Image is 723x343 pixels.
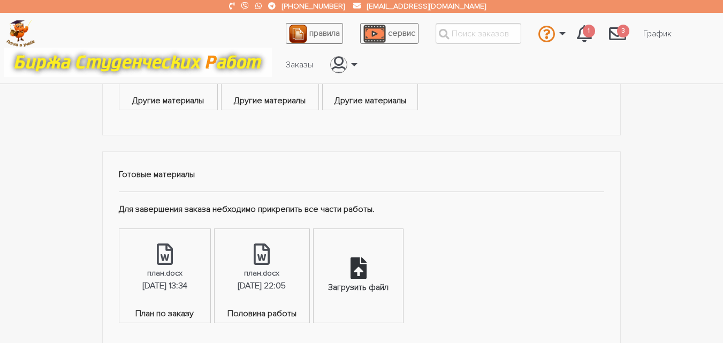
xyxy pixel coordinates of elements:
[119,94,217,110] span: Другие материалы
[568,19,600,48] a: 1
[367,2,486,11] a: [EMAIL_ADDRESS][DOMAIN_NAME]
[244,267,279,279] div: план.docx
[388,28,415,39] span: сервис
[360,23,418,44] a: сервис
[6,20,35,47] img: logo-c4363faeb99b52c628a42810ed6dfb4293a56d4e4775eb116515dfe7f33672af.png
[323,94,417,110] span: Другие материалы
[119,169,195,180] strong: Готовые материалы
[363,25,386,43] img: play_icon-49f7f135c9dc9a03216cfdbccbe1e3994649169d890fb554cedf0eac35a01ba8.png
[238,279,286,293] div: [DATE] 22:05
[119,229,210,308] a: план.docx[DATE] 13:34
[436,23,521,44] input: Поиск заказов
[282,2,345,11] a: [PHONE_NUMBER]
[215,307,309,323] span: Половина работы
[277,55,322,75] a: Заказы
[289,25,307,43] img: agreement_icon-feca34a61ba7f3d1581b08bc946b2ec1ccb426f67415f344566775c155b7f62c.png
[222,94,318,110] span: Другие материалы
[147,267,182,279] div: план.docx
[119,307,210,323] span: План по заказу
[328,281,389,295] div: Загрузить файл
[600,19,635,48] a: 3
[583,25,596,38] span: 1
[617,25,630,38] span: 3
[142,279,187,293] div: [DATE] 13:34
[4,48,272,77] img: motto-12e01f5a76059d5f6a28199ef077b1f78e012cfde436ab5cf1d4517935686d32.gif
[119,203,605,217] p: Для завершения заказа небходимо прикрепить все части работы.
[215,229,309,308] a: план.docx[DATE] 22:05
[635,24,680,44] a: График
[286,23,343,44] a: правила
[309,28,340,39] span: правила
